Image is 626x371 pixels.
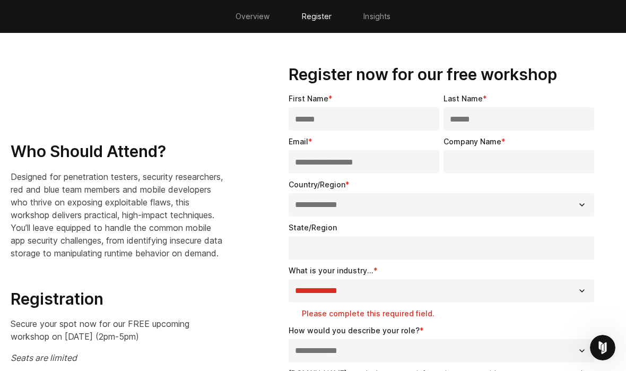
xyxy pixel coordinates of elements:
[11,317,225,343] p: Secure your spot now for our FREE upcoming workshop on [DATE] (2pm-5pm)
[289,137,308,146] span: Email
[289,223,337,232] span: State/Region
[289,94,328,103] span: First Name
[289,326,420,335] span: How would you describe your role?
[11,170,225,260] p: Designed for penetration testers, security researchers, red and blue team members and mobile deve...
[590,335,615,360] iframe: Intercom live chat
[11,142,225,162] h3: Who Should Attend?
[444,137,501,146] span: Company Name
[444,94,483,103] span: Last Name
[11,352,77,363] em: Seats are limited
[302,308,598,319] label: Please complete this required field.
[289,180,345,189] span: Country/Region
[289,266,373,275] span: What is your industry...
[289,65,598,85] h3: Register now for our free workshop
[11,289,225,309] h3: Registration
